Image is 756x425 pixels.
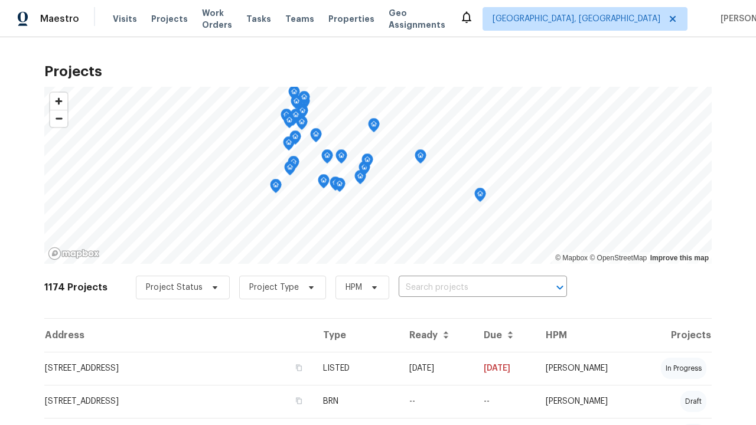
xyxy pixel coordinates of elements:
button: Zoom in [50,93,67,110]
div: Map marker [415,149,426,168]
th: Due [474,319,536,352]
div: Map marker [321,149,333,168]
div: Map marker [287,112,299,130]
a: Improve this map [650,254,709,262]
span: Work Orders [202,7,232,31]
td: [STREET_ADDRESS] [44,385,314,418]
div: Map marker [290,109,302,127]
button: Open [552,279,568,296]
div: Map marker [335,149,347,168]
div: Map marker [288,156,299,174]
td: [PERSON_NAME] [536,385,636,418]
span: HPM [346,282,362,293]
button: Zoom out [50,110,67,127]
a: Mapbox homepage [48,247,100,260]
button: Copy Address [294,395,304,406]
td: [STREET_ADDRESS] [44,352,314,385]
span: Properties [328,13,374,25]
span: Geo Assignments [389,7,445,31]
span: Tasks [246,15,271,23]
div: Map marker [474,188,486,206]
div: Map marker [318,174,330,192]
div: Map marker [288,86,300,104]
div: Map marker [283,136,295,155]
button: Copy Address [294,362,304,373]
span: Teams [285,13,314,25]
input: Search projects [399,279,534,297]
td: LISTED [314,352,400,385]
div: Map marker [281,109,292,127]
div: Map marker [298,91,310,109]
div: Map marker [291,95,302,113]
th: Ready [400,319,474,352]
th: HPM [536,319,636,352]
td: Resale COE 2025-09-23T00:00:00.000Z [474,385,536,418]
span: [GEOGRAPHIC_DATA], [GEOGRAPHIC_DATA] [493,13,660,25]
canvas: Map [44,87,712,264]
div: Map marker [270,179,282,197]
th: Address [44,319,314,352]
div: Map marker [296,116,308,134]
div: Map marker [283,114,295,132]
div: Map marker [330,176,341,195]
span: Project Status [146,282,203,293]
div: Map marker [296,104,308,123]
div: Map marker [368,118,380,136]
h2: Projects [44,66,712,77]
div: in progress [661,358,706,379]
span: Project Type [249,282,299,293]
h2: 1174 Projects [44,282,107,293]
div: Map marker [359,161,370,179]
td: [PERSON_NAME] [536,352,636,385]
th: Projects [636,319,712,352]
td: [DATE] [474,352,536,385]
td: -- [400,385,474,418]
span: Visits [113,13,137,25]
th: Type [314,319,400,352]
div: Map marker [289,130,301,149]
a: OpenStreetMap [589,254,647,262]
div: Map marker [310,128,322,146]
td: BRN [314,385,400,418]
div: Map marker [334,178,346,196]
a: Mapbox [555,254,588,262]
td: [DATE] [400,352,474,385]
span: Projects [151,13,188,25]
span: Maestro [40,13,79,25]
div: draft [680,391,706,412]
div: Map marker [354,170,366,188]
div: Map marker [361,153,373,172]
div: Map marker [284,161,296,179]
